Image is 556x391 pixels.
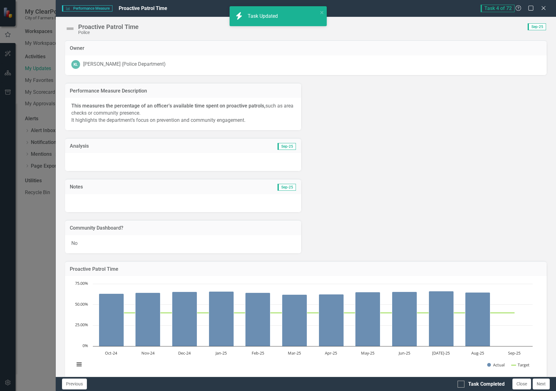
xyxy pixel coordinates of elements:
button: Show Target [511,362,530,368]
button: Close [512,379,531,389]
path: Apr-25, 62.6. Actual. [319,294,344,346]
text: 50.00% [75,301,88,307]
text: Nov-24 [141,350,154,356]
path: Jan-25, 65.9. Actual. [209,292,234,346]
button: Next [533,379,550,389]
text: Feb-25 [251,350,264,356]
path: Nov-24, 64.5. Actual. [135,293,160,346]
button: View chart menu, Chart [75,360,83,369]
text: [DATE]-25 [432,350,450,356]
text: May-25 [361,350,374,356]
p: such as area checks or community presence. It highlights the department’s focus on prevention and... [71,103,295,124]
h3: Community Dashboard? [70,225,297,231]
h3: Proactive Patrol Time [70,266,542,272]
span: Task 4 of 72 [481,5,515,12]
span: Sep-25 [528,23,546,30]
h3: Performance Measure Description [70,88,297,94]
text: Mar-25 [288,350,301,356]
path: Mar-25, 62.18. Actual. [282,295,307,346]
div: Police [78,30,139,35]
text: 75.00% [75,280,88,286]
path: Aug-25, 64.7. Actual. [465,293,490,346]
div: Proactive Patrol Time [78,23,139,30]
path: Oct-24, 63.1. Actual. [99,294,124,346]
div: KL [71,60,80,69]
span: No [71,240,78,246]
text: Oct-24 [105,350,117,356]
g: Actual, series 1 of 2. Bar series with 12 bars. [99,284,515,346]
button: Show Actual [487,362,505,368]
span: Sep-25 [278,143,296,150]
strong: This measures the percentage of an officer’s available time spent on proactive patrols, [71,103,265,109]
text: Apr-25 [325,350,337,356]
text: Jan-25 [215,350,226,356]
svg: Interactive chart [71,281,536,374]
h3: Notes [70,184,162,190]
h3: Analysis [70,143,183,149]
path: Dec-24, 65.5. Actual. [172,292,197,346]
text: Dec-24 [178,350,191,356]
text: Aug-25 [471,350,484,356]
button: Previous [62,379,87,389]
path: Jul-25, 66.3. Actual. [429,291,454,346]
div: Task Updated [248,13,279,20]
img: Not Defined [65,24,75,34]
button: close [320,9,324,16]
path: Feb-25, 64.5. Actual. [245,293,270,346]
span: Performance Measure [62,5,112,12]
div: [PERSON_NAME] (Police Department) [83,61,166,68]
span: Sep-25 [278,184,296,191]
path: May-25, 65.07. Actual. [355,292,380,346]
g: Target, series 2 of 2. Line with 12 data points. [110,312,516,314]
text: 25.00% [75,322,88,327]
text: Jun-25 [398,350,410,356]
text: 0% [83,343,88,348]
text: Sep-25 [508,350,520,356]
div: Chart. Highcharts interactive chart. [71,281,541,374]
path: Jun-25, 65.5. Actual. [392,292,417,346]
h3: Owner [70,45,542,51]
div: Task Completed [468,381,505,388]
span: Proactive Patrol Time [119,5,167,11]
